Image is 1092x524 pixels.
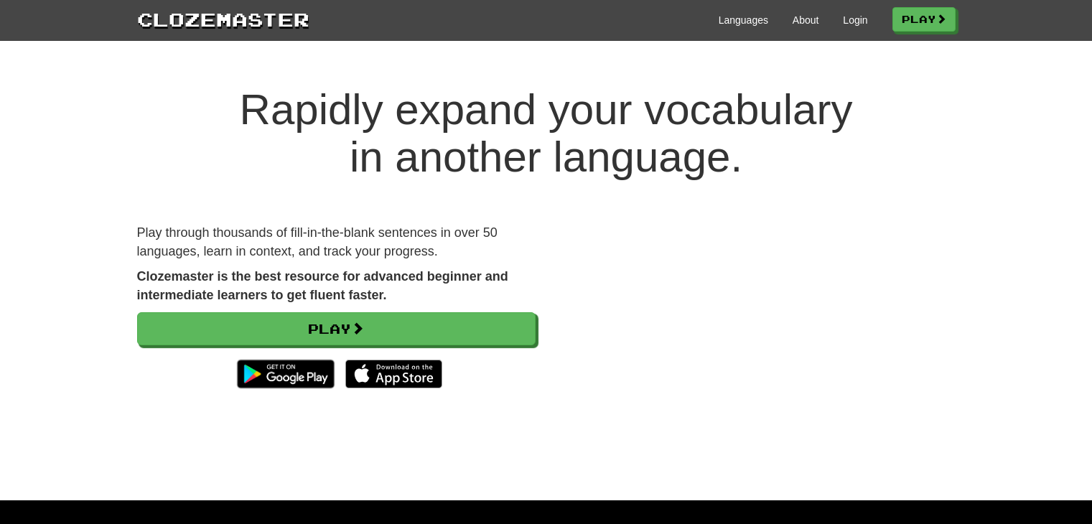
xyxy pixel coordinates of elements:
a: Play [137,312,536,345]
a: Login [843,13,867,27]
a: Play [892,7,956,32]
a: Clozemaster [137,6,309,32]
a: About [793,13,819,27]
img: Download_on_the_App_Store_Badge_US-UK_135x40-25178aeef6eb6b83b96f5f2d004eda3bffbb37122de64afbaef7... [345,360,442,388]
p: Play through thousands of fill-in-the-blank sentences in over 50 languages, learn in context, and... [137,224,536,261]
a: Languages [719,13,768,27]
img: Get it on Google Play [230,352,341,396]
strong: Clozemaster is the best resource for advanced beginner and intermediate learners to get fluent fa... [137,269,508,302]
